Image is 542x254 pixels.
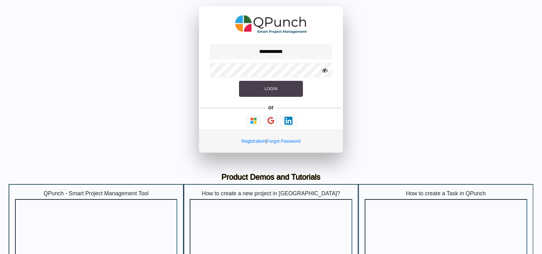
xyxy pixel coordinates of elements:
img: Loading... [250,117,258,125]
h3: Product Demos and Tutorials [13,173,529,182]
button: Continue With Google [263,114,279,128]
h5: QPunch - Smart Project Management Tool [15,190,178,197]
h5: How to create a new project in [GEOGRAPHIC_DATA]? [190,190,352,197]
img: QPunch [235,13,307,36]
button: Continue With Microsoft Azure [245,114,262,127]
h5: How to create a Task in QPunch [365,190,527,197]
span: Login [265,86,277,91]
button: Login [239,81,303,97]
a: Forgot Password [267,139,300,144]
div: | [199,130,343,153]
a: Registration [242,139,266,144]
button: Continue With LinkedIn [280,114,297,127]
h5: or [267,103,275,112]
img: Loading... [284,117,292,125]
